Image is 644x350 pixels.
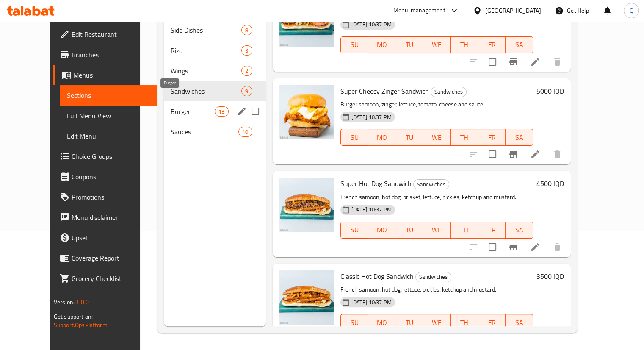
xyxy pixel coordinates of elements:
a: Edit Restaurant [53,24,157,44]
button: TH [451,314,478,331]
button: FR [478,314,506,331]
button: delete [547,52,567,72]
button: TU [395,129,423,146]
button: delete [547,144,567,164]
img: Classic Hot Dog Sandwich [279,270,334,325]
span: Wings [171,66,241,76]
span: Select to update [484,145,501,163]
span: Sandwiches [414,180,449,189]
button: FR [478,222,506,239]
div: items [241,45,252,56]
a: Coverage Report [53,248,157,268]
button: SA [506,36,533,53]
a: Grocery Checklist [53,268,157,289]
button: TH [451,36,478,53]
button: SU [340,314,368,331]
span: 3 [242,47,252,55]
span: Burger [171,106,215,117]
span: Q [629,6,633,15]
span: 8 [242,26,252,34]
span: TH [454,131,475,144]
a: Coupons [53,167,157,187]
span: Menus [73,70,150,80]
span: Sauces [171,127,238,137]
span: Branches [72,50,150,60]
a: Edit menu item [530,149,540,159]
div: Burger13edit [164,101,265,122]
button: MO [368,222,395,239]
button: MO [368,129,395,146]
button: SA [506,314,533,331]
a: Full Menu View [60,106,157,126]
a: Choice Groups [53,146,157,167]
span: Sandwiches [431,87,466,97]
button: SU [340,222,368,239]
div: items [241,25,252,35]
img: Super Cheesy Zinger Sandwich [279,85,334,139]
button: SA [506,129,533,146]
span: TU [399,39,420,51]
span: [DATE] 10:37 PM [348,113,395,121]
span: FR [481,224,502,236]
span: Menu disclaimer [72,212,150,222]
div: Sandwiches [413,179,449,189]
span: Get support on: [54,311,93,322]
span: SU [344,131,365,144]
button: MO [368,36,395,53]
span: 9 [242,87,252,95]
span: Coverage Report [72,253,150,263]
button: WE [423,222,451,239]
span: Sandwiches [416,272,451,282]
h6: 4500 IQD [536,178,564,189]
span: [DATE] 10:37 PM [348,298,395,306]
span: Side Dishes [171,25,241,35]
span: MO [371,224,392,236]
h6: 5000 IQD [536,85,564,97]
span: Edit Restaurant [72,29,150,39]
span: TH [454,224,475,236]
a: Edit Menu [60,126,157,146]
p: Burger samoon, zinger, lettuce, tomato, cheese and sauce. [340,99,533,110]
a: Support.OpsPlatform [54,319,108,331]
div: Menu-management [393,6,445,16]
span: SU [344,39,365,51]
span: 1.0.0 [76,297,89,308]
span: SA [509,39,530,51]
span: SU [344,224,365,236]
span: Choice Groups [72,151,150,161]
p: French samoon, hot dog, brisket, lettuce, pickles, ketchup and mustard. [340,192,533,203]
button: TU [395,314,423,331]
span: WE [426,39,447,51]
span: Grocery Checklist [72,273,150,283]
span: Super Cheesy Zinger Sandwich [340,85,429,97]
span: Rizo [171,45,241,56]
span: TH [454,39,475,51]
div: Sandwiches [415,272,451,282]
a: Upsell [53,228,157,248]
button: WE [423,129,451,146]
span: Edit Menu [67,131,150,141]
button: MO [368,314,395,331]
a: Menus [53,65,157,85]
button: edit [235,105,248,118]
button: WE [423,36,451,53]
span: TU [399,131,420,144]
span: TU [399,224,420,236]
span: FR [481,39,502,51]
nav: Menu sections [164,17,265,145]
span: Full Menu View [67,111,150,121]
button: TH [451,129,478,146]
div: Wings2 [164,61,265,81]
div: Sandwiches [171,86,241,96]
button: SA [506,222,533,239]
div: items [215,106,228,117]
span: Sections [67,90,150,100]
span: Super Hot Dog Sandwich [340,177,412,190]
button: FR [478,36,506,53]
button: Branch-specific-item [503,237,523,257]
span: WE [426,224,447,236]
button: FR [478,129,506,146]
span: Coupons [72,172,150,182]
span: FR [481,317,502,329]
